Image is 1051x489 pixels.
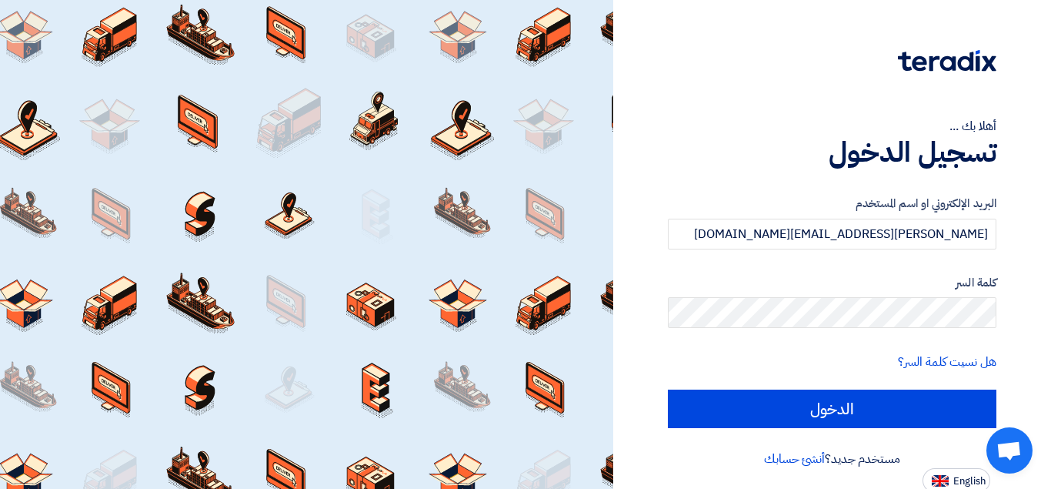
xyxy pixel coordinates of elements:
[932,475,949,487] img: en-US.png
[668,195,996,213] label: البريد الإلكتروني او اسم المستخدم
[668,136,996,169] h1: تسجيل الدخول
[668,450,996,468] div: مستخدم جديد؟
[898,50,996,72] img: Teradix logo
[986,427,1033,474] div: Open chat
[668,219,996,250] input: أدخل بريد العمل الإلكتروني او اسم المستخدم الخاص بك ...
[668,117,996,136] div: أهلا بك ...
[764,450,825,468] a: أنشئ حسابك
[668,390,996,428] input: الدخول
[953,476,986,487] span: English
[668,274,996,292] label: كلمة السر
[898,353,996,371] a: هل نسيت كلمة السر؟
